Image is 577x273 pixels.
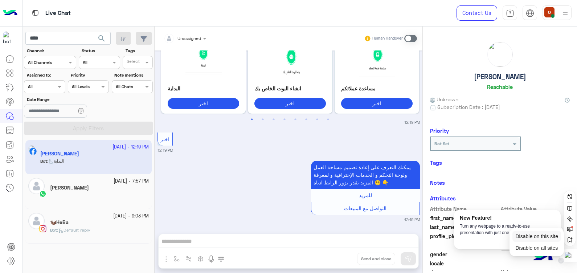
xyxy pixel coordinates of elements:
button: search [93,32,111,48]
span: last_name [430,223,499,231]
button: 7 of 4 [314,116,321,123]
h6: Reachable [487,83,513,90]
small: Human Handover [372,36,403,41]
a: tab [503,5,517,21]
img: userImage [544,7,555,17]
label: Tags [126,48,152,54]
small: [DATE] - 9:03 PM [113,213,149,220]
img: picture [488,42,512,67]
button: اختر [254,98,326,109]
span: null [501,260,570,267]
img: Q29tcHJlc3NKUEVHJTJFT25saW5lX2ltZyg1MTJ4NTEyKS5qcGc%3D.jpg [168,41,239,77]
h6: Priority [430,127,449,134]
button: Apply Filters [24,122,153,135]
button: 4 of 4 [281,116,288,123]
button: Send and close [357,253,395,265]
p: مساعدة عملائكم [341,85,413,92]
img: tab [506,9,514,17]
span: التواصل مع المبيعات [344,205,386,211]
img: profile [561,9,570,18]
img: defaultAdmin.png [28,213,45,229]
a: Contact Us [457,5,497,21]
h6: Notes [430,179,445,186]
img: Q29tcHJlc3NKUEVHJTJFT25saW5lX2ltZyg1MTJ4NTEyKSAoMSkuanBn.jpg [254,41,326,77]
button: 8 of 4 [324,116,332,123]
span: first_name [430,214,499,222]
span: locale [430,260,499,267]
img: Instagram [39,225,46,232]
span: search [97,34,106,43]
p: انشاء البوت الخاص بك [254,85,326,92]
label: Status [82,48,119,54]
small: 12:19 PM [404,217,420,223]
span: Attribute Value [501,205,570,213]
span: Subscription Date : [DATE] [437,103,500,111]
span: Default reply [58,227,90,233]
img: 114004088273201 [3,32,16,45]
img: hulul-logo.png [530,244,555,269]
span: للمزيد [359,192,372,198]
button: 3 of 4 [270,116,277,123]
label: Date Range [27,96,108,103]
p: 13/10/2025, 12:19 PM [311,161,420,189]
button: اختر [168,98,239,109]
span: Unknown [430,95,458,103]
img: Q29tcHJlc3NKUEVHJTJFT25saW5lX2ltZyg1MTJ4NTEyKSAoMikuanBn.jpg [341,41,413,77]
h5: 🦦HeBa [50,219,69,225]
label: Priority [71,72,108,78]
span: Bot [50,227,57,233]
p: البداية [168,85,239,92]
p: Live Chat [45,8,71,18]
label: Note mentions [114,72,152,78]
img: WhatsApp [39,190,46,197]
img: Logo [3,5,17,21]
span: اختر [160,136,169,142]
button: 1 of 4 [248,116,255,123]
small: [DATE] - 7:57 PM [114,178,149,185]
img: defaultAdmin.png [28,178,45,194]
button: 5 of 4 [292,116,299,123]
h5: Heba Elmahdy [50,185,89,191]
span: Attribute Name [430,205,499,213]
img: tab [526,9,534,17]
h6: Attributes [430,195,456,201]
small: 12:19 PM [157,147,173,153]
span: gender [430,250,499,258]
button: 6 of 4 [303,116,310,123]
button: اختر [341,98,413,109]
span: null [501,250,570,258]
label: Channel: [27,48,75,54]
h6: Tags [430,159,570,166]
img: tab [31,8,40,17]
label: Assigned to: [27,72,64,78]
b: : [50,227,58,233]
span: profile_pic [430,232,499,249]
span: Unassigned [177,36,201,41]
h5: [PERSON_NAME] [474,73,526,81]
div: Select [126,58,140,66]
small: 12:19 PM [404,119,420,125]
button: 2 of 4 [259,116,266,123]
